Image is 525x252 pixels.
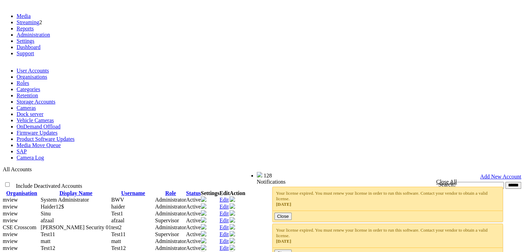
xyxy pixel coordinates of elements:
span: Contact Method: SMS and Email [41,204,64,210]
a: Media [17,13,31,19]
a: Vehicle Cameras [17,117,54,123]
span: mview [3,245,18,251]
span: haider [111,204,125,210]
a: Streaming [17,19,39,25]
a: Product Software Updates [17,136,75,142]
a: Display Name [59,190,93,196]
img: bell25.png [257,172,262,177]
a: Retention [17,93,38,98]
a: User Accounts [17,68,49,74]
a: Organisation [6,190,37,196]
span: mview [3,238,18,244]
span: mview [3,231,18,237]
a: Dock server [17,111,43,117]
span: mview [3,211,18,216]
span: Contact Method: SMS and Email [41,238,50,244]
div: Notifications [257,179,508,185]
span: Include Deactivated Accounts [16,183,82,189]
button: Close [274,213,292,220]
span: Contact Method: SMS and Email [41,217,54,223]
span: Test11 [111,231,126,237]
a: Organisations [17,74,47,80]
span: All Accounts [3,166,32,172]
a: Username [121,190,145,196]
span: 128 [264,173,272,178]
a: Roles [17,80,29,86]
a: Cameras [17,105,36,111]
a: Storage Accounts [17,99,55,105]
span: BWV [111,197,124,203]
div: Your license expired. You must renew your license in order to run this software. Contact your ven... [276,191,499,207]
span: Contact Method: SMS and Email [41,231,55,237]
a: Firmware Updates [17,130,58,136]
span: mview [3,204,18,210]
a: Reports [17,26,34,31]
a: Administration [17,32,50,38]
a: SAP [17,148,27,154]
span: afzaal [111,217,124,223]
span: Contact Method: SMS and Email [41,224,111,230]
a: Dashboard [17,44,40,50]
a: Support [17,50,34,56]
span: mview [3,197,18,203]
span: Test12 [111,245,126,251]
span: Contact Method: SMS and Email [41,245,55,251]
span: [DATE] [276,239,291,244]
span: [DATE] [276,202,291,207]
a: OnDemand Offload [17,124,60,129]
span: CSE Crosscom [3,224,36,230]
span: 2 [39,19,42,25]
span: Test1 [111,211,123,216]
span: Welcome, System Administrator (Administrator) [155,172,243,177]
span: mview [3,217,18,223]
span: Contact Method: SMS and Email [41,211,51,216]
a: Settings [17,38,35,44]
span: test2 [111,224,121,230]
a: Categories [17,86,40,92]
div: Your license expired. You must renew your license in order to run this software. Contact your ven... [276,227,499,244]
span: matt [111,238,121,244]
span: Contact Method: None [41,197,89,203]
a: Media Move Queue [17,142,61,148]
a: Close All [436,179,457,185]
a: Camera Log [17,155,44,161]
